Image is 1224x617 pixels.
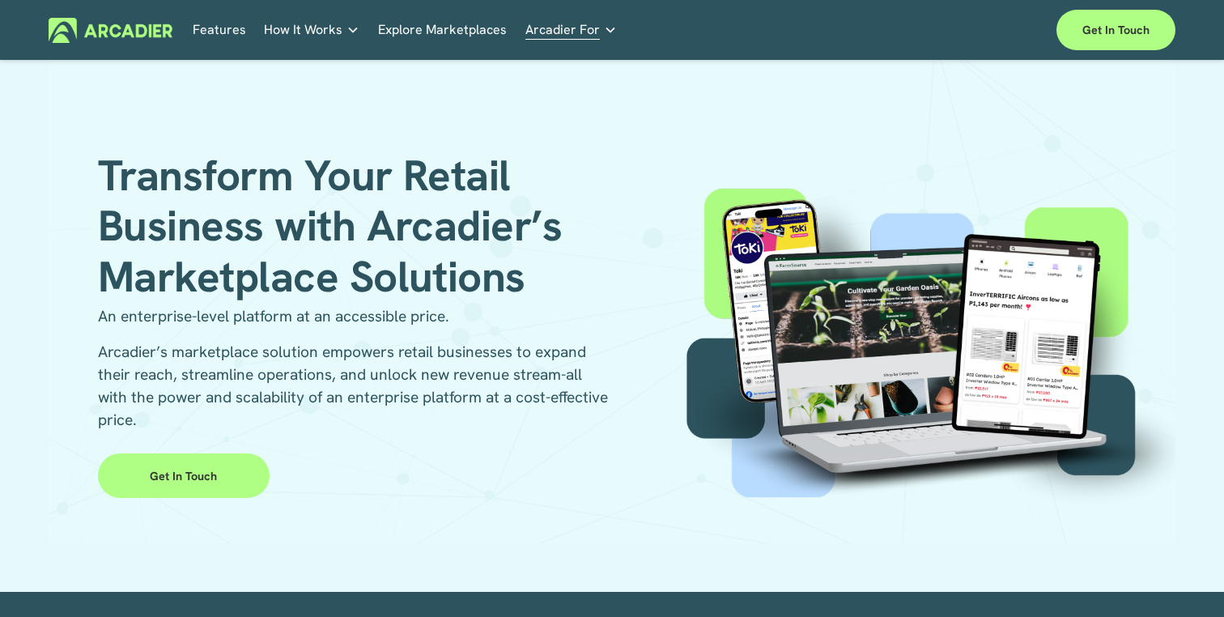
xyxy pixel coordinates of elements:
[193,18,246,43] a: Features
[378,18,507,43] a: Explore Marketplaces
[98,341,612,432] p: Arcadier’s marketplace solution empowers retail businesses to expand their reach, streamline oper...
[49,18,172,43] img: Arcadier
[264,19,342,41] span: How It Works
[1056,10,1175,50] a: Get in touch
[98,453,270,498] a: Get in Touch
[525,18,617,43] a: folder dropdown
[98,305,612,328] p: An enterprise-level platform at an accessible price.
[98,151,655,302] h1: Transform Your Retail Business with Arcadier’s Marketplace Solutions
[525,19,600,41] span: Arcadier For
[264,18,359,43] a: folder dropdown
